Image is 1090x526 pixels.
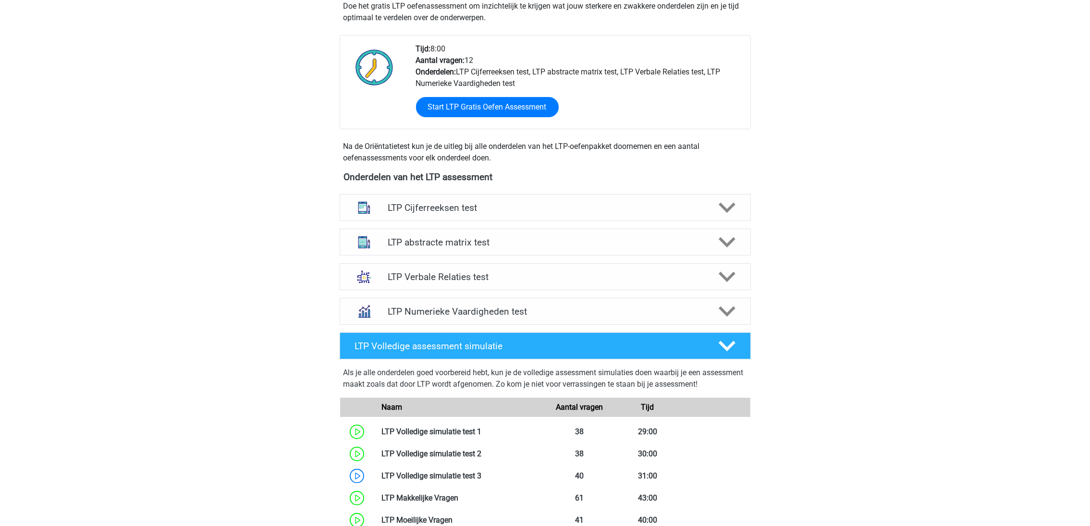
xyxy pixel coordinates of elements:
[352,230,377,255] img: abstracte matrices
[352,299,377,324] img: numeriek redeneren
[374,426,545,438] div: LTP Volledige simulatie test 1
[374,470,545,482] div: LTP Volledige simulatie test 3
[388,202,702,213] h4: LTP Cijferreeksen test
[374,402,545,413] div: Naam
[352,195,377,220] img: cijferreeksen
[416,44,431,53] b: Tijd:
[388,306,702,317] h4: LTP Numerieke Vaardigheden test
[388,237,702,248] h4: LTP abstracte matrix test
[416,56,465,65] b: Aantal vragen:
[613,402,682,413] div: Tijd
[336,332,755,359] a: LTP Volledige assessment simulatie
[388,271,702,282] h4: LTP Verbale Relaties test
[409,43,750,129] div: 8:00 12 LTP Cijferreeksen test, LTP abstracte matrix test, LTP Verbale Relaties test, LTP Numerie...
[416,67,456,76] b: Onderdelen:
[344,171,747,183] h4: Onderdelen van het LTP assessment
[336,263,755,290] a: analogieen LTP Verbale Relaties test
[374,492,545,504] div: LTP Makkelijke Vragen
[352,264,377,289] img: analogieen
[340,141,751,164] div: Na de Oriëntatietest kun je de uitleg bij alle onderdelen van het LTP-oefenpakket doornemen en ee...
[343,367,747,394] div: Als je alle onderdelen goed voorbereid hebt, kun je de volledige assessment simulaties doen waarb...
[336,229,755,256] a: abstracte matrices LTP abstracte matrix test
[374,448,545,460] div: LTP Volledige simulatie test 2
[374,514,545,526] div: LTP Moeilijke Vragen
[350,43,399,91] img: Klok
[355,341,703,352] h4: LTP Volledige assessment simulatie
[336,298,755,325] a: numeriek redeneren LTP Numerieke Vaardigheden test
[416,97,559,117] a: Start LTP Gratis Oefen Assessment
[545,402,613,413] div: Aantal vragen
[336,194,755,221] a: cijferreeksen LTP Cijferreeksen test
